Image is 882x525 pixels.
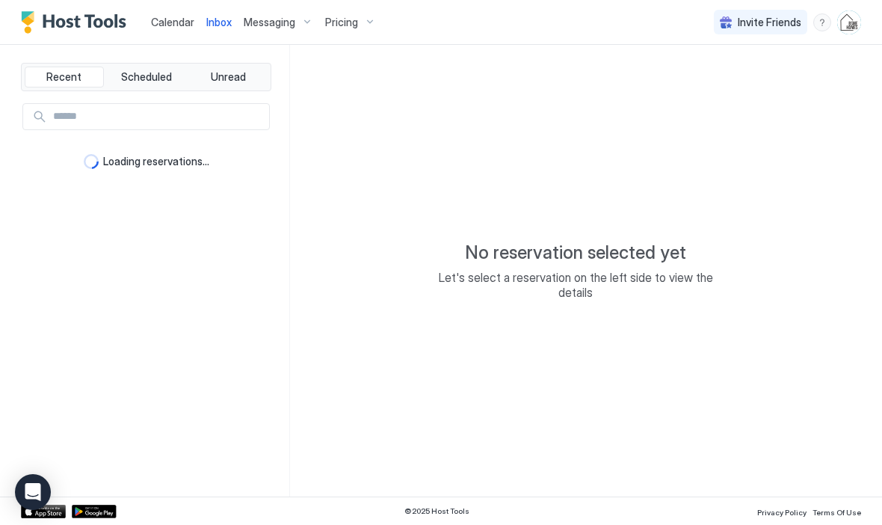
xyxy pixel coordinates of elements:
a: Google Play Store [72,505,117,518]
span: Calendar [151,16,194,28]
span: Unread [211,70,246,84]
span: Messaging [244,16,295,29]
a: Host Tools Logo [21,11,133,34]
span: Scheduled [121,70,172,84]
span: No reservation selected yet [465,242,686,264]
span: Terms Of Use [812,508,861,517]
span: Loading reservations... [103,155,209,168]
a: App Store [21,505,66,518]
span: Recent [46,70,81,84]
span: Privacy Policy [757,508,807,517]
button: Scheduled [107,67,186,87]
a: Privacy Policy [757,503,807,519]
span: Pricing [325,16,358,29]
a: Inbox [206,14,232,30]
span: Let's select a reservation on the left side to view the details [426,270,725,300]
span: Invite Friends [738,16,801,29]
span: © 2025 Host Tools [404,506,469,516]
div: loading [84,154,99,169]
button: Unread [188,67,268,87]
div: tab-group [21,63,271,91]
a: Calendar [151,14,194,30]
div: Open Intercom Messenger [15,474,51,510]
span: Inbox [206,16,232,28]
button: Recent [25,67,104,87]
input: Input Field [47,104,269,129]
a: Terms Of Use [812,503,861,519]
div: User profile [837,10,861,34]
div: menu [813,13,831,31]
